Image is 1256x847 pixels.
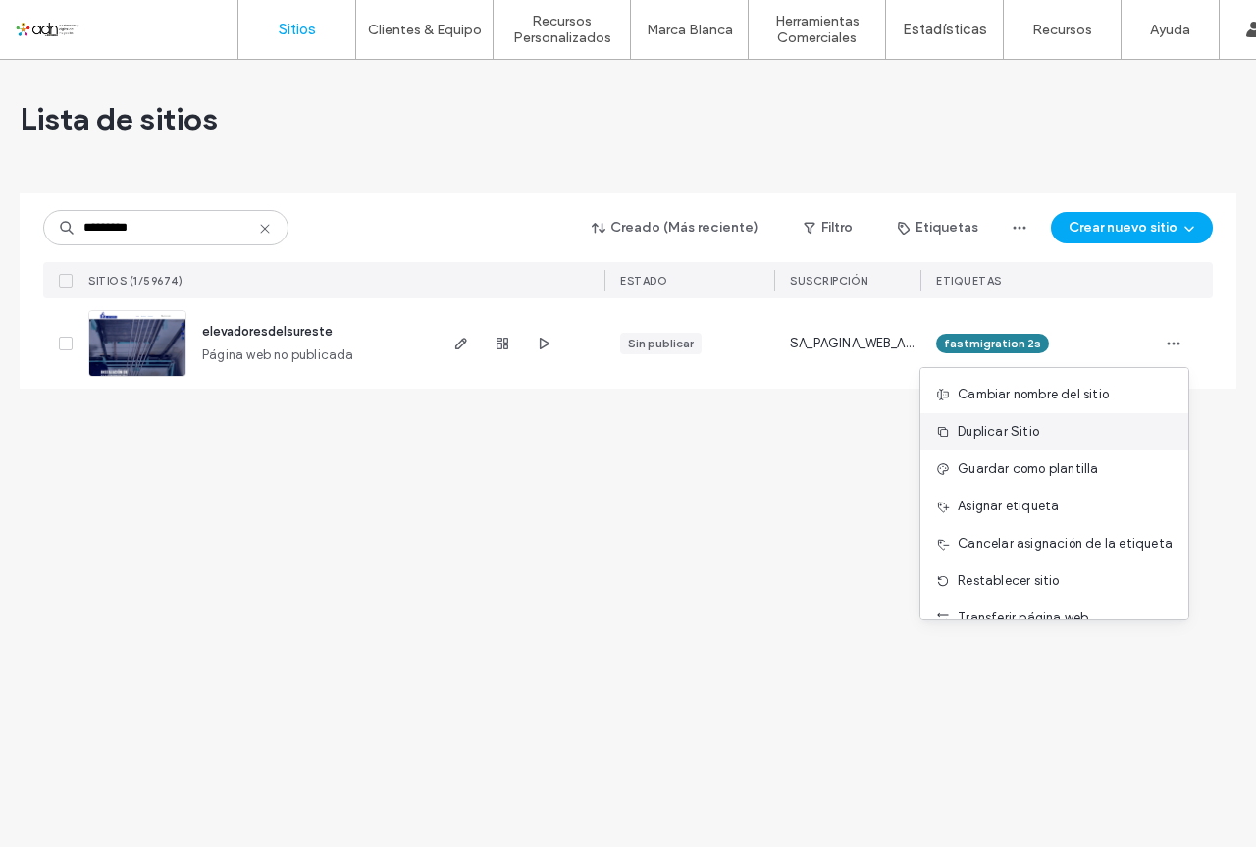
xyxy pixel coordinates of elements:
[368,22,482,38] label: Clientes & Equipo
[958,571,1059,591] span: Restablecer sitio
[958,422,1039,442] span: Duplicar Sitio
[647,22,733,38] label: Marca Blanca
[936,274,1002,288] span: ETIQUETAS
[494,13,630,46] label: Recursos Personalizados
[958,459,1098,479] span: Guardar como plantilla
[958,534,1173,554] span: Cancelar asignación de la etiqueta
[1150,22,1190,38] label: Ayuda
[749,13,885,46] label: Herramientas Comerciales
[202,324,333,339] a: elevadoresdelsureste
[958,497,1059,516] span: Asignar etiqueta
[944,335,1041,352] span: fastmigration 2s
[279,21,316,38] label: Sitios
[88,274,183,288] span: SITIOS (1/59674)
[628,335,694,352] div: Sin publicar
[958,609,1088,628] span: Transferir página web
[958,385,1109,404] span: Cambiar nombre del sitio
[202,345,354,365] span: Página web no publicada
[790,274,868,288] span: Suscripción
[620,274,667,288] span: ESTADO
[42,14,96,31] span: Ayuda
[790,334,920,353] span: SA_PAGINA_WEB_ADN
[880,212,996,243] button: Etiquetas
[20,99,218,138] span: Lista de sitios
[1051,212,1213,243] button: Crear nuevo sitio
[1032,22,1092,38] label: Recursos
[784,212,872,243] button: Filtro
[903,21,987,38] label: Estadísticas
[575,212,776,243] button: Creado (Más reciente)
